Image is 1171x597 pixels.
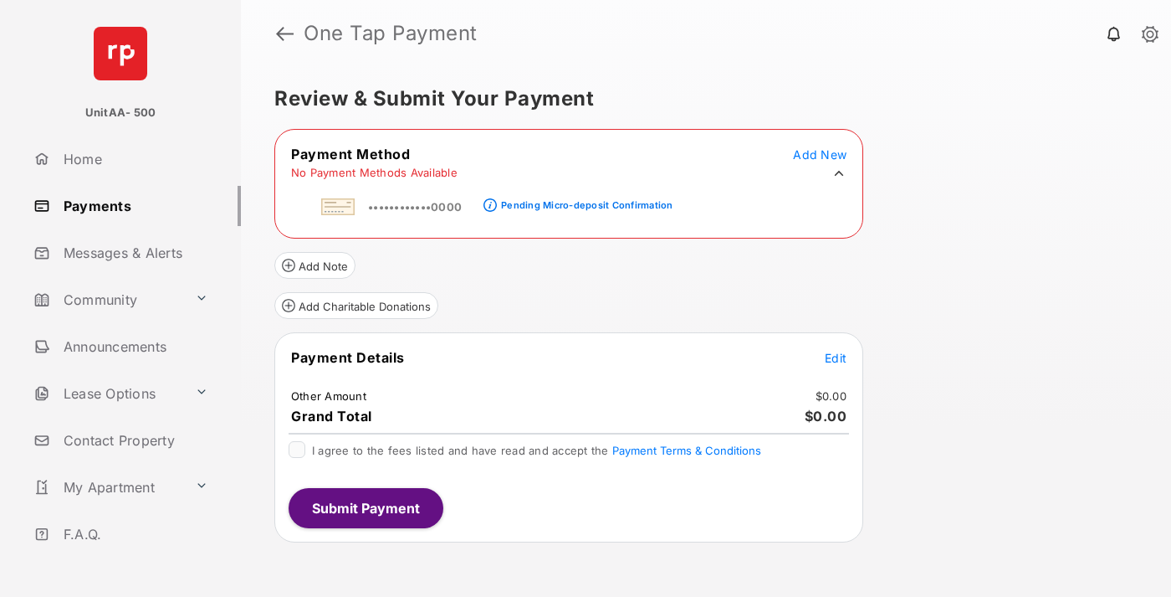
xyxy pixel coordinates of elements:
a: Pending Micro-deposit Confirmation [497,186,672,214]
span: Add New [793,147,846,162]
button: Add New [793,146,846,162]
td: No Payment Methods Available [290,165,458,180]
button: Submit Payment [289,488,443,528]
a: F.A.Q. [27,514,241,554]
a: My Apartment [27,467,188,507]
span: ••••••••••••0000 [368,200,462,214]
a: Community [27,280,188,320]
a: Contact Property [27,420,241,461]
span: $0.00 [805,408,847,425]
img: svg+xml;base64,PHN2ZyB4bWxucz0iaHR0cDovL3d3dy53My5vcmcvMjAwMC9zdmciIHdpZHRoPSI2NCIgaGVpZ2h0PSI2NC... [94,27,147,80]
button: Edit [825,349,846,366]
button: I agree to the fees listed and have read and accept the [612,444,761,457]
span: I agree to the fees listed and have read and accept the [312,444,761,457]
td: $0.00 [815,389,847,404]
a: Lease Options [27,373,188,414]
p: UnitAA- 500 [85,105,156,121]
strong: One Tap Payment [304,23,478,44]
span: Grand Total [291,408,372,425]
a: Payments [27,186,241,226]
span: Payment Details [291,349,405,366]
h5: Review & Submit Your Payment [274,89,1124,109]
a: Home [27,139,241,179]
span: Edit [825,351,846,365]
a: Announcements [27,327,241,367]
button: Add Note [274,252,355,279]
div: Pending Micro-deposit Confirmation [501,199,672,211]
span: Payment Method [291,146,410,162]
button: Add Charitable Donations [274,292,438,319]
td: Other Amount [290,389,367,404]
a: Messages & Alerts [27,233,241,273]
